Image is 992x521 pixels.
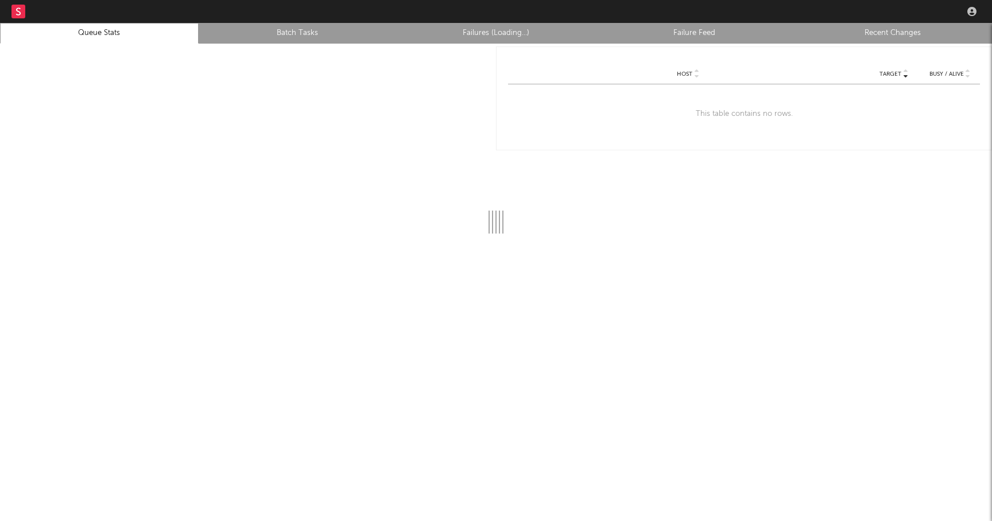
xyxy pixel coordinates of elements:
div: This table contains no rows. [508,84,980,144]
a: Failures (Loading...) [403,26,589,40]
span: Target [879,71,901,77]
a: Failure Feed [602,26,788,40]
a: Queue Stats [6,26,192,40]
a: Batch Tasks [205,26,391,40]
a: Recent Changes [800,26,986,40]
span: Busy / Alive [929,71,964,77]
span: Host [677,71,692,77]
